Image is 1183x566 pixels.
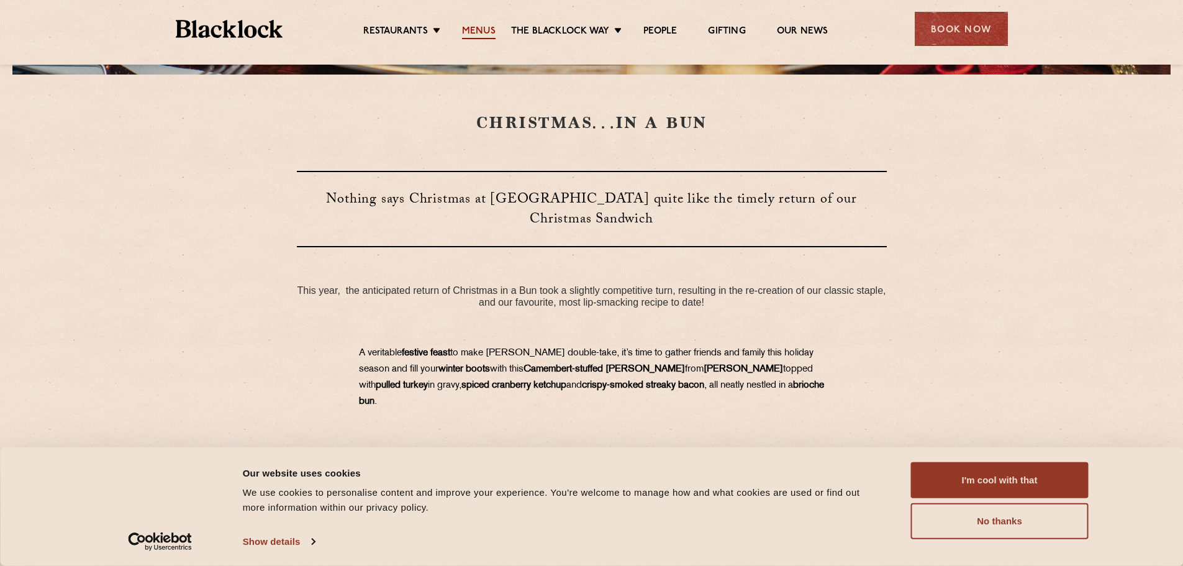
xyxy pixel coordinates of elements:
[704,365,783,374] strong: [PERSON_NAME]
[777,25,828,39] a: Our News
[911,503,1089,539] button: No thanks
[582,381,704,390] strong: crispy-smoked streaky bacon
[376,381,428,390] strong: pulled turkey
[708,25,745,39] a: Gifting
[438,365,490,374] strong: winter boots
[359,345,825,410] p: A veritable to make [PERSON_NAME] double-take, it’s time to gather friends and family this holida...
[243,465,883,480] div: Our website uses cookies
[363,25,428,39] a: Restaurants
[106,532,214,551] a: Usercentrics Cookiebot - opens in a new window
[524,365,685,374] strong: Camembert-stuffed [PERSON_NAME]
[176,20,283,38] img: BL_Textured_Logo-footer-cropped.svg
[359,381,824,406] strong: brioche bun
[297,171,887,247] h3: Nothing says Christmas at [GEOGRAPHIC_DATA] quite like the timely return of our Christmas Sandwich
[915,12,1008,46] div: Book Now
[911,462,1089,498] button: I'm cool with that
[402,349,450,358] strong: festive feast
[243,485,883,515] div: We use cookies to personalise content and improve your experience. You're welcome to manage how a...
[243,532,315,551] a: Show details
[462,25,496,39] a: Menus
[643,25,677,39] a: People
[461,381,566,390] strong: spiced cranberry ketchup
[297,112,887,134] h1: CHRISTMAS…IN A BUN
[511,25,609,39] a: The Blacklock Way
[297,285,887,308] h6: This year, the anticipated return of Christmas in a Bun took a slightly competitive turn, resulti...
